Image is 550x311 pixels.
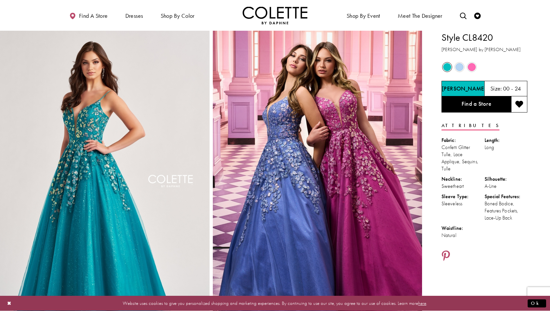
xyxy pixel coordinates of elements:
[528,299,546,307] button: Submit Dialog
[441,176,485,183] div: Neckline:
[466,61,477,73] div: Pink
[441,225,485,232] div: Waistline:
[485,183,528,190] div: A-Line
[68,6,109,24] a: Find a store
[441,31,527,44] h1: Style CL8420
[485,193,528,200] div: Special Features:
[441,137,485,144] div: Fabric:
[485,200,528,221] div: Boned Bodice, Features Pockets, Lace-Up Back
[418,300,426,306] a: here
[396,6,444,24] a: Meet the designer
[79,13,108,19] span: Find a store
[441,183,485,190] div: Sweetheart
[243,6,307,24] a: Visit Home Page
[441,46,527,53] h3: [PERSON_NAME] by [PERSON_NAME]
[458,6,468,24] a: Toggle search
[441,200,485,207] div: Sleeveless
[441,193,485,200] div: Sleeve Type:
[441,121,499,130] a: Attributes
[441,61,453,73] div: Jade
[485,144,528,151] div: Long
[124,6,145,24] span: Dresses
[454,61,465,73] div: Periwinkle
[473,6,482,24] a: Check Wishlist
[442,85,486,92] h5: Chosen color
[441,232,485,239] div: Natural
[125,13,143,19] span: Dresses
[4,298,15,309] button: Close Dialog
[511,96,527,113] button: Add to wishlist
[441,144,485,172] div: Confetti Glitter Tulle, Lace Applique, Sequins, Tulle
[345,6,382,24] span: Shop By Event
[441,96,511,113] a: Find a Store
[485,137,528,144] div: Length:
[490,85,502,92] span: Size:
[441,61,527,73] div: Product color controls state depends on size chosen
[398,13,442,19] span: Meet the designer
[441,250,450,263] a: Share using Pinterest - Opens in new tab
[485,176,528,183] div: Silhouette:
[243,6,307,24] img: Colette by Daphne
[161,13,195,19] span: Shop by color
[159,6,196,24] span: Shop by color
[503,85,521,92] h5: 00 - 24
[47,299,503,308] p: Website uses cookies to give you personalized shopping and marketing experiences. By continuing t...
[347,13,380,19] span: Shop By Event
